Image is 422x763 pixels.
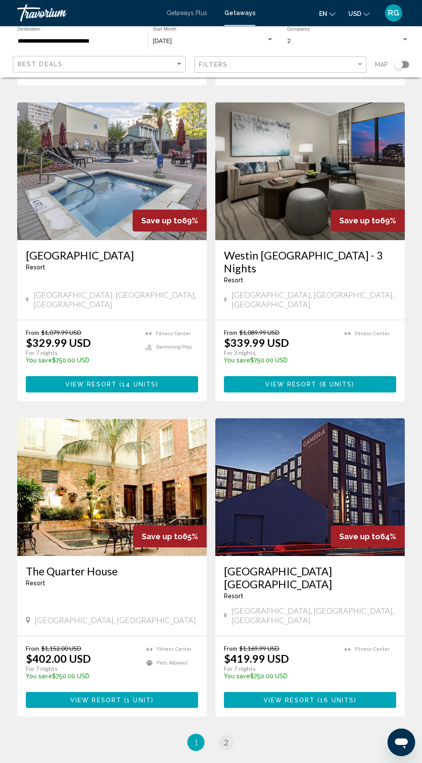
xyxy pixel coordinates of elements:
[194,56,367,74] button: Filter
[133,525,207,547] div: 65%
[264,697,315,704] span: View Resort
[224,329,237,336] span: From
[231,290,396,309] span: [GEOGRAPHIC_DATA], [GEOGRAPHIC_DATA], [GEOGRAPHIC_DATA]
[194,738,198,747] span: 1
[141,216,182,225] span: Save up to
[215,418,405,556] img: RY49E01X.jpg
[156,331,191,337] span: Fitness Center
[121,697,154,704] span: ( )
[224,593,243,599] span: Resort
[265,381,316,388] span: View Resort
[133,210,207,232] div: 69%
[239,645,279,652] span: $1,169.99 USD
[224,673,250,680] span: You save
[26,652,91,665] p: $402.00 USD
[26,692,198,708] button: View Resort(1 unit)
[224,665,336,673] p: For 7 nights
[317,381,355,388] span: ( )
[322,381,352,388] span: 8 units
[287,37,291,44] span: 2
[224,565,396,590] a: [GEOGRAPHIC_DATA] [GEOGRAPHIC_DATA]
[388,729,415,756] iframe: Button to launch messaging window
[156,344,192,350] span: Swimming Pool
[320,697,354,704] span: 16 units
[26,673,52,680] span: You save
[157,646,192,652] span: Fitness Center
[26,349,137,357] p: For 7 nights
[65,381,117,388] span: View Resort
[224,692,396,708] button: View Resort(16 units)
[355,646,390,652] span: Fitness Center
[375,59,388,71] span: Map
[153,37,172,44] span: [DATE]
[26,376,198,392] button: View Resort(14 units)
[33,290,198,309] span: [GEOGRAPHIC_DATA], [GEOGRAPHIC_DATA], [GEOGRAPHIC_DATA]
[224,357,336,364] p: $750.00 USD
[26,580,45,587] span: Resort
[26,645,39,652] span: From
[26,329,39,336] span: From
[224,376,396,392] button: View Resort(8 units)
[18,61,183,68] mat-select: Sort by
[26,264,45,271] span: Resort
[388,9,399,17] span: RG
[224,645,237,652] span: From
[26,357,137,364] p: $750.00 USD
[215,102,405,240] img: RM91I01X.jpg
[26,565,198,578] a: The Quarter House
[26,357,52,364] span: You save
[348,7,369,20] button: Change currency
[26,249,198,262] a: [GEOGRAPHIC_DATA]
[17,102,207,240] img: 1450O01X.jpg
[224,357,250,364] span: You save
[199,61,228,68] span: Filters
[26,673,138,680] p: $750.00 USD
[122,381,156,388] span: 14 units
[18,61,63,68] span: Best Deals
[224,652,289,665] p: $419.99 USD
[224,336,289,349] p: $339.99 USD
[224,738,228,747] span: 2
[26,336,91,349] p: $329.99 USD
[224,673,336,680] p: $750.00 USD
[315,697,357,704] span: ( )
[41,645,81,652] span: $1,152.00 USD
[34,615,196,625] span: [GEOGRAPHIC_DATA], [GEOGRAPHIC_DATA]
[224,277,243,284] span: Resort
[331,525,405,547] div: 64%
[224,349,336,357] p: For 3 nights
[355,331,390,337] span: Fitness Center
[157,660,187,666] span: Pets Allowed
[17,734,405,751] ul: Pagination
[382,4,405,22] button: User Menu
[239,329,279,336] span: $1,089.99 USD
[224,249,396,275] a: Westin [GEOGRAPHIC_DATA] - 3 Nights
[26,665,138,673] p: For 7 nights
[17,418,207,556] img: ii_qhs1.jpg
[339,532,380,541] span: Save up to
[231,606,396,625] span: [GEOGRAPHIC_DATA], [GEOGRAPHIC_DATA], [GEOGRAPHIC_DATA]
[70,697,121,704] span: View Resort
[117,381,158,388] span: ( )
[41,329,81,336] span: $1,079.99 USD
[167,9,207,16] a: Getaways Plus
[142,532,183,541] span: Save up to
[319,10,327,17] span: en
[348,10,361,17] span: USD
[339,216,380,225] span: Save up to
[127,697,151,704] span: 1 unit
[17,4,158,22] a: Travorium
[224,9,255,16] a: Getaways
[331,210,405,232] div: 69%
[319,7,335,20] button: Change language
